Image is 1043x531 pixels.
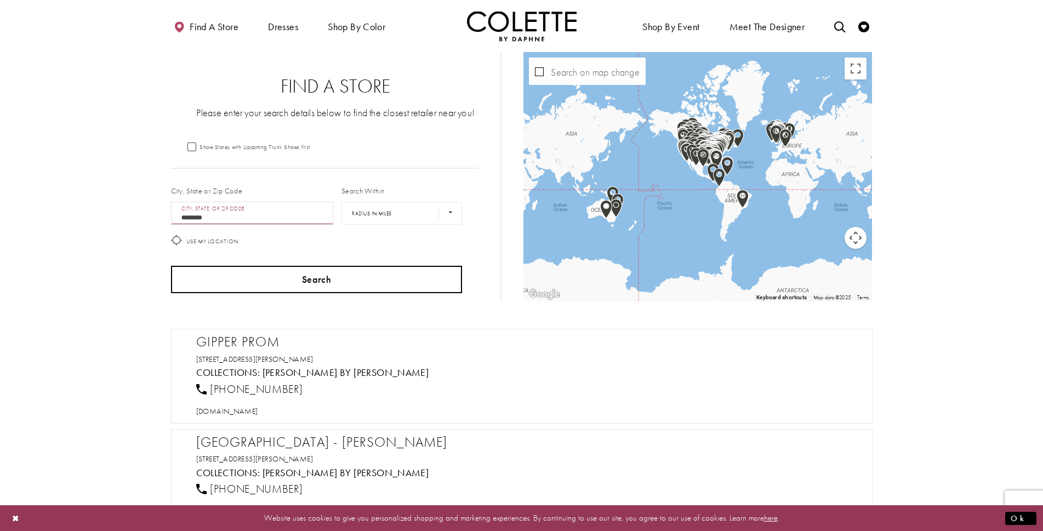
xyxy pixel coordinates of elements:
div: Map with store locations [523,52,872,301]
span: [PHONE_NUMBER] [210,382,303,396]
label: Search Within [341,185,384,196]
span: Map data ©2025 [813,294,851,301]
a: Check Wishlist [856,11,872,41]
span: Dresses [268,21,298,32]
a: Visit Colette by Daphne page - Opens in new tab [263,466,429,479]
h2: Find a Store [193,76,479,98]
h2: [GEOGRAPHIC_DATA] - [PERSON_NAME] [196,434,858,450]
button: Close Dialog [7,509,25,528]
button: Keyboard shortcuts [756,294,807,301]
a: [PHONE_NUMBER] [196,482,303,496]
span: Meet the designer [729,21,805,32]
p: Please enter your search details below to find the closest retailer near you! [193,106,479,119]
button: Submit Dialog [1005,511,1036,525]
p: Website uses cookies to give you personalized shopping and marketing experiences. By continuing t... [79,511,964,526]
button: Toggle fullscreen view [845,58,867,79]
a: [PHONE_NUMBER] [196,382,303,396]
span: Find a store [190,21,238,32]
img: Colette by Daphne [467,11,577,41]
span: Collections: [196,466,260,479]
label: City, State or Zip Code [171,185,243,196]
a: Meet the designer [727,11,808,41]
a: Visit Home Page [467,11,577,41]
span: [DOMAIN_NAME] [196,406,258,416]
span: Shop by color [325,11,388,41]
button: Search [171,266,463,293]
span: Collections: [196,366,260,379]
span: Shop by color [328,21,385,32]
span: Shop By Event [642,21,699,32]
a: Opens in new tab [196,406,258,416]
a: Terms (opens in new tab) [857,294,869,301]
button: Map camera controls [845,227,867,249]
span: Shop By Event [640,11,702,41]
span: Dresses [265,11,301,41]
a: here [764,512,778,523]
a: Open this area in Google Maps (opens a new window) [526,287,562,301]
a: Opens in new tab [196,354,314,364]
img: Google [526,287,562,301]
span: [PHONE_NUMBER] [210,482,303,496]
select: Radius In Miles [341,202,462,225]
h2: Gipper Prom [196,334,858,350]
a: Visit Colette by Daphne page - Opens in new tab [263,366,429,379]
input: City, State, or ZIP Code [171,202,334,225]
a: Find a store [171,11,241,41]
a: Toggle search [831,11,848,41]
a: Opens in new tab [196,454,314,464]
